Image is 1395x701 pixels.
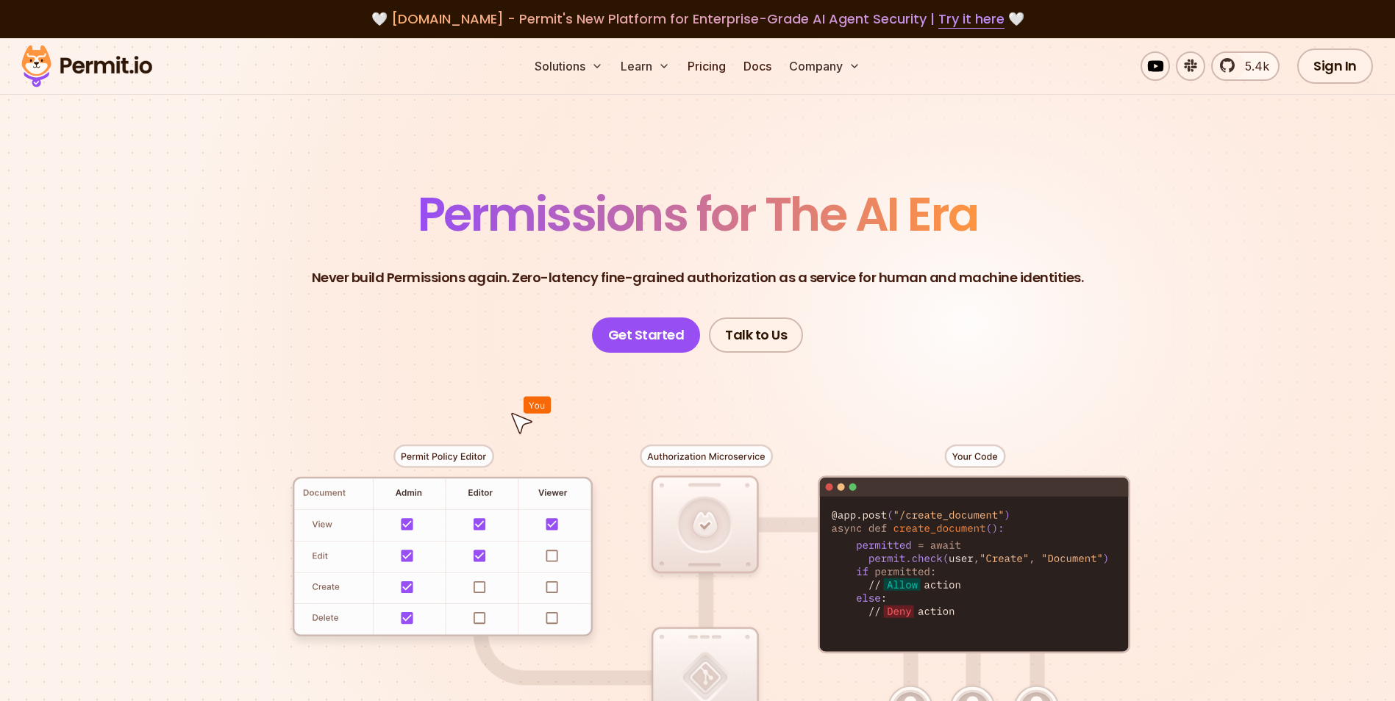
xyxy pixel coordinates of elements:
img: Permit logo [15,41,159,91]
p: Never build Permissions again. Zero-latency fine-grained authorization as a service for human and... [312,267,1084,288]
a: Get Started [592,317,701,353]
a: Talk to Us [709,317,803,353]
a: Sign In [1297,48,1373,84]
a: Try it here [938,10,1005,29]
span: 5.4k [1236,57,1269,75]
button: Company [783,51,866,81]
button: Solutions [529,51,609,81]
span: Permissions for The AI Era [418,181,978,247]
a: Docs [738,51,777,81]
span: [DOMAIN_NAME] - Permit's New Platform for Enterprise-Grade AI Agent Security | [391,10,1005,28]
a: Pricing [682,51,732,81]
a: 5.4k [1211,51,1280,81]
div: 🤍 🤍 [35,9,1360,29]
button: Learn [615,51,676,81]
